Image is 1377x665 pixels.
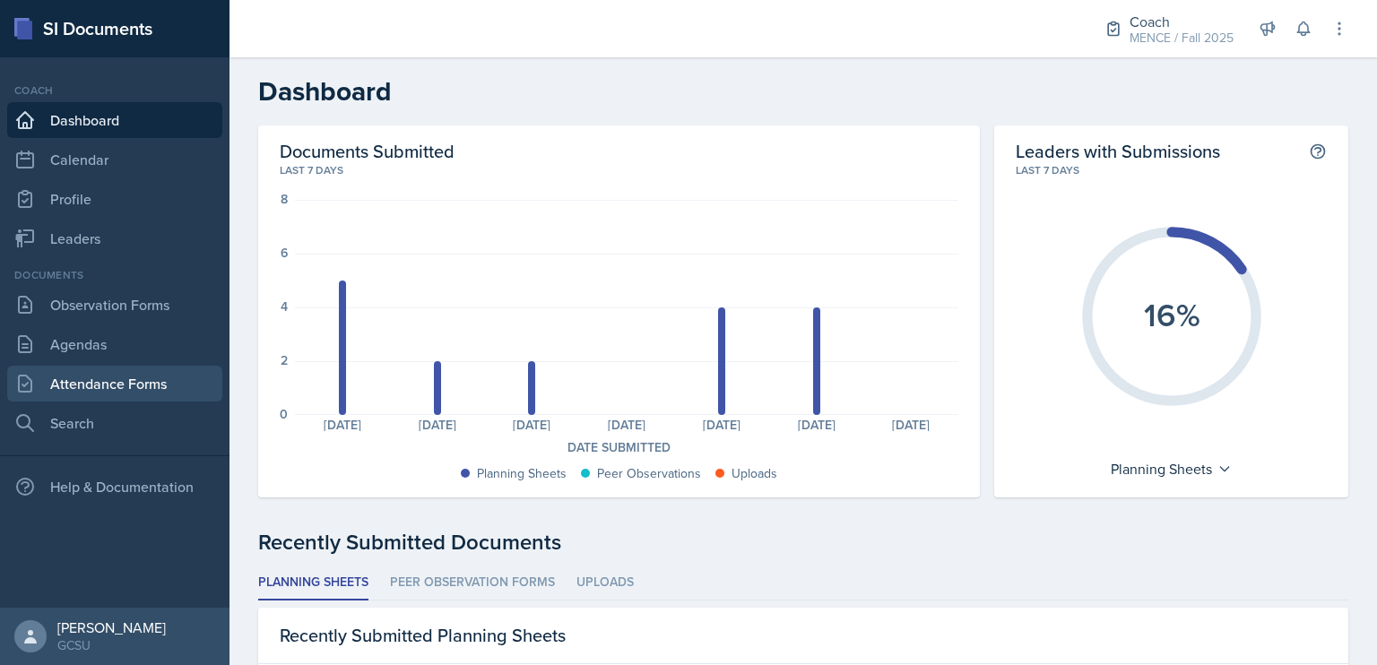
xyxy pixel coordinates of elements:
[864,419,959,431] div: [DATE]
[597,464,701,483] div: Peer Observations
[579,419,674,431] div: [DATE]
[280,162,958,178] div: Last 7 days
[281,354,288,367] div: 2
[1016,140,1220,162] h2: Leaders with Submissions
[7,366,222,402] a: Attendance Forms
[57,636,166,654] div: GCSU
[674,419,769,431] div: [DATE]
[7,326,222,362] a: Agendas
[281,300,288,313] div: 4
[7,181,222,217] a: Profile
[57,618,166,636] div: [PERSON_NAME]
[281,193,288,205] div: 8
[769,419,864,431] div: [DATE]
[1130,11,1234,32] div: Coach
[280,408,288,420] div: 0
[485,419,580,431] div: [DATE]
[1102,454,1241,483] div: Planning Sheets
[258,608,1348,664] div: Recently Submitted Planning Sheets
[258,75,1348,108] h2: Dashboard
[281,246,288,259] div: 6
[576,566,634,600] li: Uploads
[1016,162,1327,178] div: Last 7 days
[7,82,222,99] div: Coach
[1130,29,1234,47] div: MENCE / Fall 2025
[258,526,1348,558] div: Recently Submitted Documents
[7,102,222,138] a: Dashboard
[390,419,485,431] div: [DATE]
[7,287,222,323] a: Observation Forms
[477,464,567,483] div: Planning Sheets
[7,469,222,505] div: Help & Documentation
[7,220,222,256] a: Leaders
[390,566,555,600] li: Peer Observation Forms
[1143,291,1199,338] text: 16%
[280,438,958,457] div: Date Submitted
[7,405,222,441] a: Search
[7,142,222,177] a: Calendar
[7,267,222,283] div: Documents
[258,566,368,600] li: Planning Sheets
[295,419,390,431] div: [DATE]
[732,464,777,483] div: Uploads
[280,140,958,162] h2: Documents Submitted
